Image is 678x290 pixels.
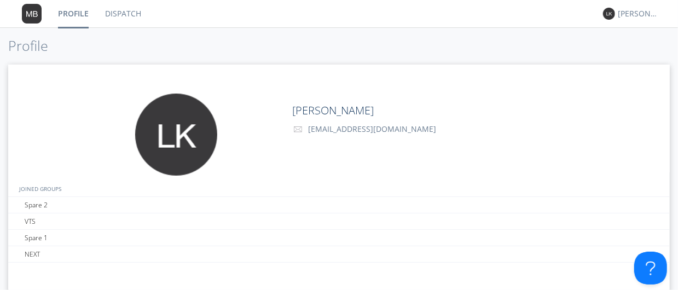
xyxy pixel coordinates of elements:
img: 373638.png [135,94,217,176]
h1: Profile [8,38,670,54]
div: NEXT [22,246,344,262]
div: JOINED GROUPS [16,181,667,196]
div: [PERSON_NAME] [618,8,659,19]
iframe: Toggle Customer Support [634,252,667,285]
span: [EMAIL_ADDRESS][DOMAIN_NAME] [308,124,436,134]
div: Spare 2 [22,197,344,213]
div: VTS [22,213,344,229]
img: envelope-outline.svg [294,126,302,132]
h2: [PERSON_NAME] [292,105,607,117]
div: Spare 1 [22,230,344,246]
img: 373638.png [603,8,615,20]
img: 373638.png [22,4,42,24]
